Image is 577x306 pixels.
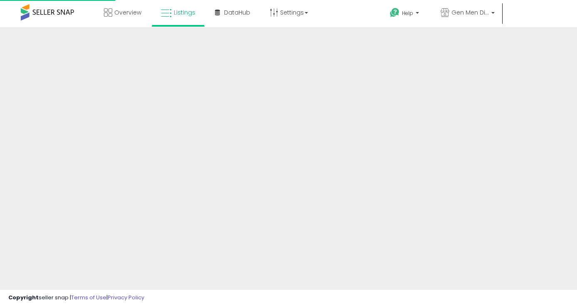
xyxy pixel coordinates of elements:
a: Terms of Use [71,294,106,301]
span: Help [402,10,413,17]
div: seller snap | | [8,294,144,302]
a: Privacy Policy [108,294,144,301]
span: Listings [174,8,195,17]
i: Get Help [390,7,400,18]
span: DataHub [224,8,250,17]
span: Overview [114,8,141,17]
a: Help [383,1,427,27]
span: Gen Men Distributor [451,8,489,17]
strong: Copyright [8,294,39,301]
